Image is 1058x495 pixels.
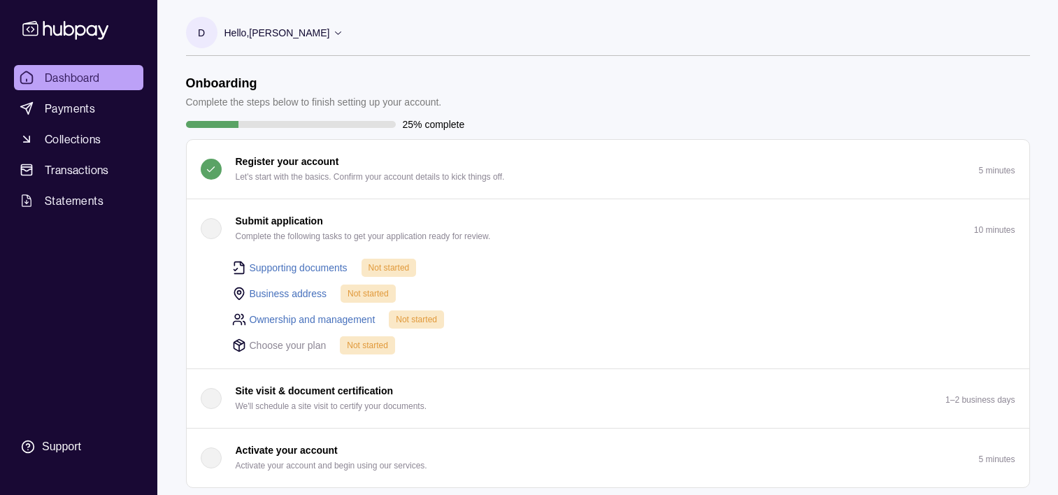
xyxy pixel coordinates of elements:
p: Complete the following tasks to get your application ready for review. [236,229,491,244]
p: Site visit & document certification [236,383,394,399]
p: 5 minutes [978,454,1015,464]
p: Hello, [PERSON_NAME] [224,25,330,41]
a: Payments [14,96,143,121]
p: 10 minutes [974,225,1015,235]
a: Supporting documents [250,260,348,275]
p: Register your account [236,154,339,169]
p: Submit application [236,213,323,229]
button: Submit application Complete the following tasks to get your application ready for review.10 minutes [187,199,1029,258]
a: Dashboard [14,65,143,90]
a: Statements [14,188,143,213]
span: Not started [396,315,437,324]
a: Support [14,432,143,461]
div: Support [42,439,81,454]
p: Activate your account and begin using our services. [236,458,427,473]
span: Collections [45,131,101,148]
span: Transactions [45,162,109,178]
button: Register your account Let's start with the basics. Confirm your account details to kick things of... [187,140,1029,199]
div: Submit application Complete the following tasks to get your application ready for review.10 minutes [187,258,1029,368]
p: D [198,25,205,41]
p: Let's start with the basics. Confirm your account details to kick things off. [236,169,505,185]
span: Not started [369,263,410,273]
a: Business address [250,286,327,301]
p: Activate your account [236,443,338,458]
button: Activate your account Activate your account and begin using our services.5 minutes [187,429,1029,487]
span: Statements [45,192,103,209]
a: Transactions [14,157,143,182]
p: 1–2 business days [945,395,1015,405]
a: Collections [14,127,143,152]
span: Not started [347,340,388,350]
h1: Onboarding [186,76,442,91]
p: Choose your plan [250,338,327,353]
p: Complete the steps below to finish setting up your account. [186,94,442,110]
p: We'll schedule a site visit to certify your documents. [236,399,427,414]
span: Dashboard [45,69,100,86]
span: Not started [348,289,389,299]
button: Site visit & document certification We'll schedule a site visit to certify your documents.1–2 bus... [187,369,1029,428]
p: 25% complete [403,117,465,132]
p: 5 minutes [978,166,1015,175]
span: Payments [45,100,95,117]
a: Ownership and management [250,312,376,327]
